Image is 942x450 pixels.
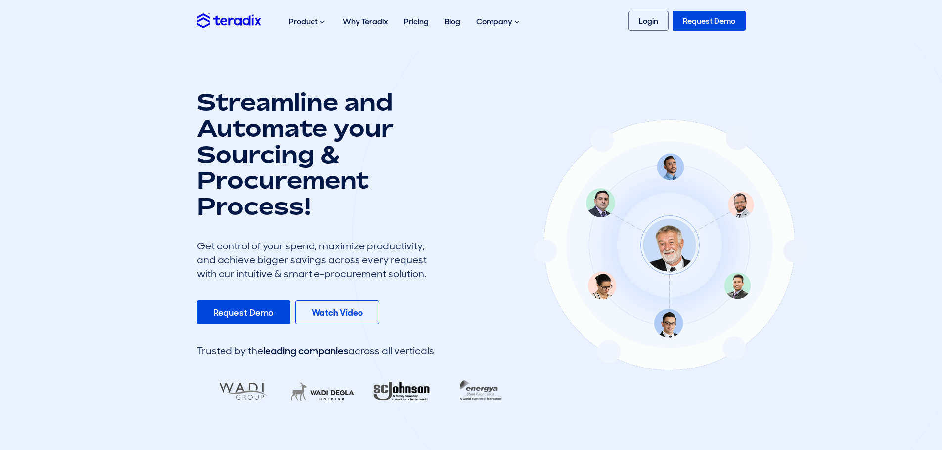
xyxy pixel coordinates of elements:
div: Company [468,6,529,38]
span: leading companies [263,344,348,357]
div: Product [281,6,335,38]
img: Teradix logo [197,13,261,28]
div: Get control of your spend, maximize productivity, and achieve bigger savings across every request... [197,239,434,281]
a: Request Demo [197,300,290,324]
a: Watch Video [295,300,379,324]
img: LifeMakers [281,375,361,408]
a: Why Teradix [335,6,396,37]
div: Trusted by the across all verticals [197,344,434,358]
b: Watch Video [312,307,363,319]
a: Login [628,11,669,31]
img: RA [360,375,441,408]
a: Request Demo [673,11,746,31]
a: Blog [437,6,468,37]
a: Pricing [396,6,437,37]
h1: Streamline and Automate your Sourcing & Procurement Process! [197,89,434,219]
